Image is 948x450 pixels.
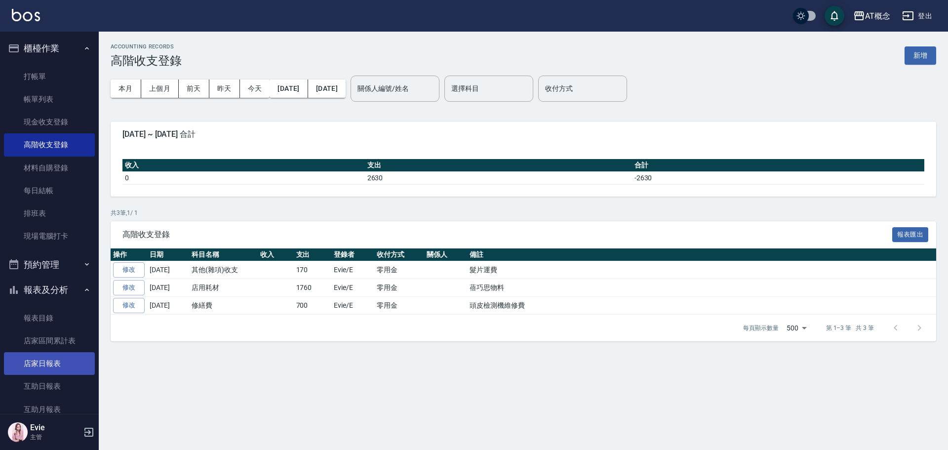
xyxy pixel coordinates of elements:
[374,261,424,279] td: 零用金
[849,6,894,26] button: AT概念
[122,230,892,240] span: 高階收支登錄
[141,80,179,98] button: 上個月
[30,423,80,433] h5: Evie
[905,50,936,60] a: 新增
[294,279,332,297] td: 1760
[467,261,936,279] td: 髮片運費
[4,88,95,111] a: 帳單列表
[374,279,424,297] td: 零用金
[113,262,145,278] a: 修改
[365,159,632,172] th: 支出
[4,329,95,352] a: 店家區間累計表
[743,324,779,332] p: 每頁顯示數量
[111,54,182,68] h3: 高階收支登錄
[4,225,95,247] a: 現場電腦打卡
[111,80,141,98] button: 本月
[4,307,95,329] a: 報表目錄
[179,80,209,98] button: 前天
[4,277,95,303] button: 報表及分析
[189,279,258,297] td: 店用耗材
[4,252,95,278] button: 預約管理
[294,296,332,314] td: 700
[122,171,365,184] td: 0
[113,298,145,313] a: 修改
[4,398,95,421] a: 互助月報表
[308,80,346,98] button: [DATE]
[240,80,270,98] button: 今天
[825,6,844,26] button: save
[147,261,189,279] td: [DATE]
[374,248,424,261] th: 收付方式
[258,248,294,261] th: 收入
[865,10,890,22] div: AT概念
[113,280,145,295] a: 修改
[632,171,924,184] td: -2630
[189,261,258,279] td: 其他(雜項)收支
[826,324,874,332] p: 第 1–3 筆 共 3 筆
[892,227,929,243] button: 報表匯出
[12,9,40,21] img: Logo
[467,248,936,261] th: 備註
[111,43,182,50] h2: ACCOUNTING RECORDS
[4,157,95,179] a: 材料自購登錄
[209,80,240,98] button: 昨天
[270,80,308,98] button: [DATE]
[122,159,365,172] th: 收入
[294,261,332,279] td: 170
[4,36,95,61] button: 櫃檯作業
[467,296,936,314] td: 頭皮檢測機維修費
[147,296,189,314] td: [DATE]
[905,46,936,65] button: 新增
[783,315,810,341] div: 500
[111,248,147,261] th: 操作
[331,248,374,261] th: 登錄者
[294,248,332,261] th: 支出
[4,352,95,375] a: 店家日報表
[467,279,936,297] td: 蓓巧思物料
[632,159,924,172] th: 合計
[4,111,95,133] a: 現金收支登錄
[331,279,374,297] td: Evie/E
[4,179,95,202] a: 每日結帳
[331,261,374,279] td: Evie/E
[147,248,189,261] th: 日期
[147,279,189,297] td: [DATE]
[4,375,95,398] a: 互助日報表
[189,248,258,261] th: 科目名稱
[365,171,632,184] td: 2630
[892,229,929,239] a: 報表匯出
[189,296,258,314] td: 修繕費
[111,208,936,217] p: 共 3 筆, 1 / 1
[374,296,424,314] td: 零用金
[4,133,95,156] a: 高階收支登錄
[424,248,467,261] th: 關係人
[4,202,95,225] a: 排班表
[898,7,936,25] button: 登出
[122,129,924,139] span: [DATE] ~ [DATE] 合計
[8,422,28,442] img: Person
[331,296,374,314] td: Evie/E
[30,433,80,442] p: 主管
[4,65,95,88] a: 打帳單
